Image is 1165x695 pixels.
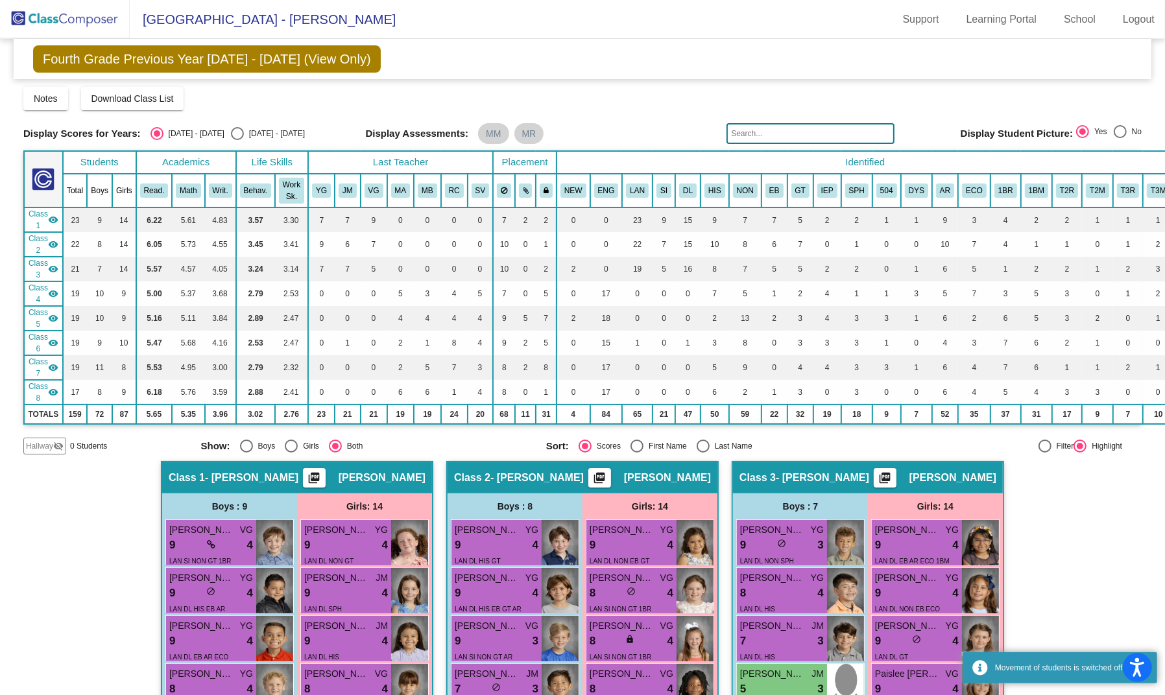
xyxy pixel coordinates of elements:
[622,207,653,232] td: 23
[932,207,958,232] td: 9
[1113,207,1143,232] td: 1
[514,123,544,144] mat-chip: MR
[787,257,813,281] td: 5
[817,183,837,198] button: IEP
[414,232,441,257] td: 0
[112,232,136,257] td: 14
[872,207,901,232] td: 1
[339,183,357,198] button: JM
[275,207,308,232] td: 3.30
[308,281,335,306] td: 0
[441,306,468,331] td: 4
[1113,232,1143,257] td: 1
[557,281,590,306] td: 0
[136,207,173,232] td: 6.22
[312,183,331,198] button: YG
[893,9,950,30] a: Support
[622,174,653,207] th: Spanish Language Instruction
[594,183,619,198] button: ENG
[361,174,387,207] th: Victoria Garcia
[936,183,954,198] button: AR
[24,306,63,331] td: Analisa Arreguin - Eng, EB, GT
[701,232,729,257] td: 10
[762,257,787,281] td: 5
[414,174,441,207] th: Manpreet Behl
[150,127,305,140] mat-radio-group: Select an option
[557,232,590,257] td: 0
[590,257,623,281] td: 0
[675,306,701,331] td: 0
[387,207,414,232] td: 0
[1021,232,1052,257] td: 1
[958,207,991,232] td: 3
[63,151,136,174] th: Students
[1052,232,1082,257] td: 1
[29,257,48,281] span: Class 3
[1052,207,1082,232] td: 2
[468,232,494,257] td: 0
[136,306,173,331] td: 5.16
[841,306,872,331] td: 3
[1056,183,1078,198] button: T2R
[787,174,813,207] th: Gifted and Talented
[244,128,305,139] div: [DATE] - [DATE]
[172,232,204,257] td: 5.73
[787,306,813,331] td: 3
[536,174,557,207] th: Keep with teacher
[308,207,335,232] td: 7
[675,257,701,281] td: 16
[557,306,590,331] td: 2
[236,281,275,306] td: 2.79
[136,257,173,281] td: 5.57
[701,174,729,207] th: Hispanic
[1021,174,1052,207] th: Tier 1B Math
[91,93,174,104] span: Download Class List
[112,207,136,232] td: 14
[130,9,396,30] span: [GEOGRAPHIC_DATA] - [PERSON_NAME]
[1113,281,1143,306] td: 1
[23,87,68,110] button: Notes
[361,232,387,257] td: 7
[876,183,897,198] button: 504
[441,207,468,232] td: 0
[841,232,872,257] td: 1
[236,207,275,232] td: 3.57
[787,232,813,257] td: 7
[1113,257,1143,281] td: 2
[905,183,928,198] button: DYS
[335,257,361,281] td: 7
[958,257,991,281] td: 5
[622,232,653,257] td: 22
[932,174,958,207] th: At-Risk
[176,183,200,198] button: Math
[33,45,381,73] span: Fourth Grade Previous Year [DATE] - [DATE] (View Only)
[308,306,335,331] td: 0
[729,232,762,257] td: 8
[762,174,787,207] th: Emergent Bilingual
[656,183,671,198] button: SI
[361,281,387,306] td: 0
[414,281,441,306] td: 3
[29,208,48,231] span: Class 1
[1082,207,1113,232] td: 1
[729,174,762,207] th: Non Hispanic
[762,207,787,232] td: 7
[172,281,204,306] td: 5.37
[729,257,762,281] td: 7
[87,174,112,207] th: Boys
[1025,183,1048,198] button: 1BM
[733,183,758,198] button: NON
[962,183,987,198] button: ECO
[679,183,697,198] button: DL
[958,281,991,306] td: 7
[361,207,387,232] td: 9
[958,232,991,257] td: 7
[387,306,414,331] td: 4
[478,123,509,144] mat-chip: MM
[468,174,494,207] th: Sasha Vargas
[308,151,493,174] th: Last Teacher
[701,306,729,331] td: 2
[560,183,586,198] button: NEW
[901,232,932,257] td: 0
[87,306,112,331] td: 10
